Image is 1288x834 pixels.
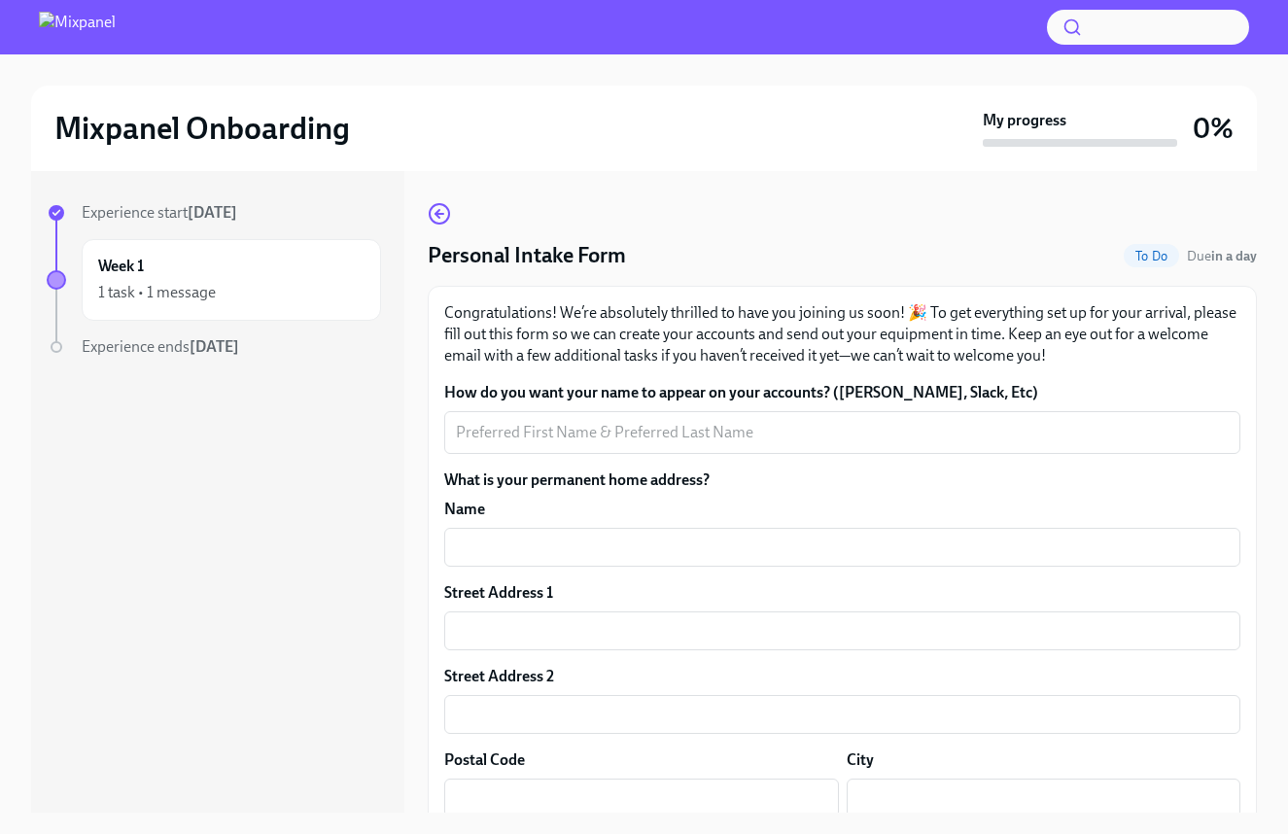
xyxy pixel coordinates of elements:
[98,282,216,303] div: 1 task • 1 message
[444,469,1240,491] label: What is your permanent home address?
[444,302,1240,366] p: Congratulations! We’re absolutely thrilled to have you joining us soon! 🎉 To get everything set u...
[82,337,239,356] span: Experience ends
[444,582,553,604] label: Street Address 1
[39,12,116,43] img: Mixpanel
[47,239,381,321] a: Week 11 task • 1 message
[1124,249,1179,263] span: To Do
[82,203,237,222] span: Experience start
[98,256,144,277] h6: Week 1
[1211,248,1257,264] strong: in a day
[983,110,1066,131] strong: My progress
[54,109,350,148] h2: Mixpanel Onboarding
[428,241,626,270] h4: Personal Intake Form
[444,666,554,687] label: Street Address 2
[1187,248,1257,264] span: Due
[444,499,485,520] label: Name
[1187,247,1257,265] span: October 5th, 2025 08:00
[190,337,239,356] strong: [DATE]
[188,203,237,222] strong: [DATE]
[847,749,874,771] label: City
[444,749,525,771] label: Postal Code
[444,382,1240,403] label: How do you want your name to appear on your accounts? ([PERSON_NAME], Slack, Etc)
[47,202,381,224] a: Experience start[DATE]
[1193,111,1234,146] h3: 0%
